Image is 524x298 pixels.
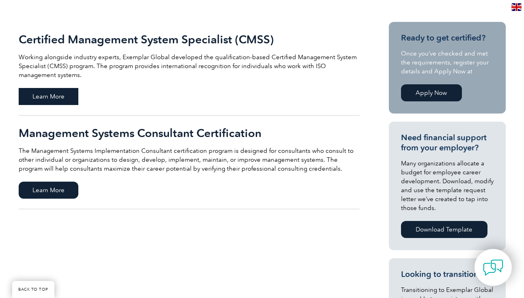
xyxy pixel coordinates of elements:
p: The Management Systems Implementation Consultant certification program is designed for consultant... [19,146,360,173]
a: Management Systems Consultant Certification The Management Systems Implementation Consultant cert... [19,116,360,209]
img: contact-chat.png [483,257,503,278]
a: Certified Management System Specialist (CMSS) Working alongside industry experts, Exemplar Global... [19,22,360,116]
p: Once you’ve checked and met the requirements, register your details and Apply Now at [401,49,494,76]
span: Learn More [19,88,78,105]
img: en [511,3,522,11]
h2: Certified Management System Specialist (CMSS) [19,33,360,46]
a: Apply Now [401,84,462,101]
h3: Ready to get certified? [401,33,494,43]
span: Learn More [19,182,78,199]
p: Working alongside industry experts, Exemplar Global developed the qualification-based Certified M... [19,53,360,79]
p: Many organizations allocate a budget for employee career development. Download, modify and use th... [401,159,494,212]
h3: Need financial support from your employer? [401,133,494,153]
a: Download Template [401,221,487,238]
h2: Management Systems Consultant Certification [19,126,360,139]
h3: Looking to transition? [401,269,494,279]
a: BACK TO TOP [12,281,54,298]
